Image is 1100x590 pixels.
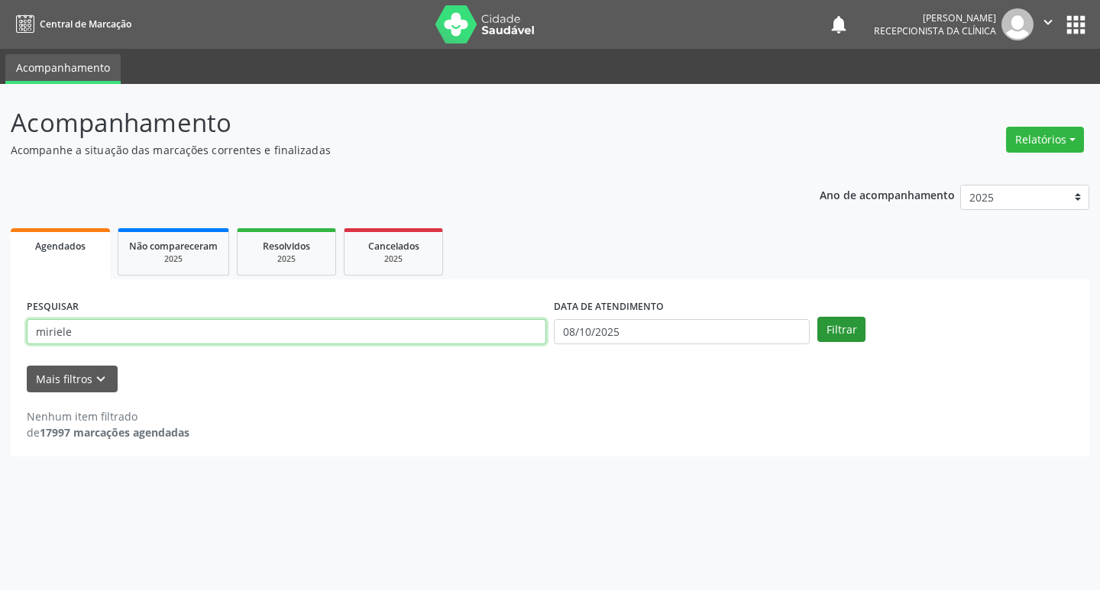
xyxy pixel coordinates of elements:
[1006,127,1084,153] button: Relatórios
[27,295,79,319] label: PESQUISAR
[1001,8,1034,40] img: img
[27,424,189,440] div: de
[263,240,310,253] span: Resolvidos
[554,319,810,345] input: Selecione um intervalo
[1040,14,1056,31] i: 
[874,11,996,24] div: [PERSON_NAME]
[27,319,546,345] input: Nome, CNS
[1063,11,1089,38] button: apps
[92,371,109,388] i: keyboard_arrow_down
[11,11,131,37] a: Central de Marcação
[874,24,996,37] span: Recepcionista da clínica
[820,185,955,204] p: Ano de acompanhamento
[27,408,189,424] div: Nenhum item filtrado
[355,253,432,265] div: 2025
[129,240,218,253] span: Não compareceram
[40,425,189,440] strong: 17997 marcações agendadas
[35,240,86,253] span: Agendados
[1034,8,1063,40] button: 
[368,240,419,253] span: Cancelados
[11,142,765,158] p: Acompanhe a situação das marcações correntes e finalizadas
[40,18,131,31] span: Central de Marcação
[11,104,765,142] p: Acompanhamento
[27,366,118,392] button: Mais filtroskeyboard_arrow_down
[554,295,664,319] label: DATA DE ATENDIMENTO
[828,14,849,35] button: notifications
[817,317,865,343] button: Filtrar
[248,253,325,265] div: 2025
[129,253,218,265] div: 2025
[5,54,121,84] a: Acompanhamento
